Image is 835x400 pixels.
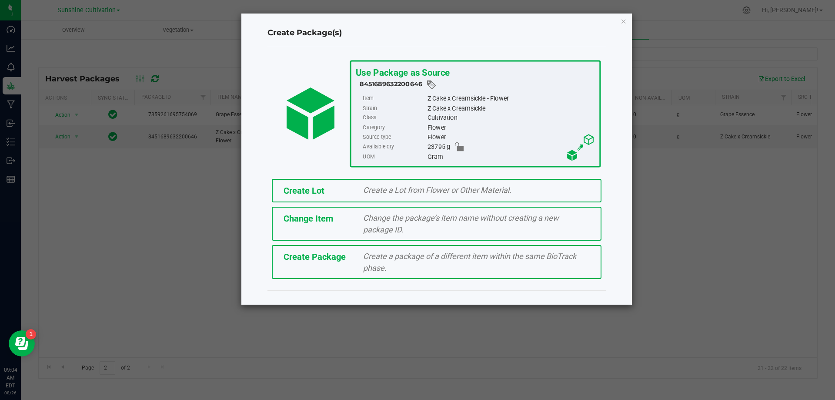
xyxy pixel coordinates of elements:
span: Change the package’s item name without creating a new package ID. [363,213,559,234]
span: Create a package of a different item within the same BioTrack phase. [363,252,576,272]
span: Create Package [284,252,346,262]
span: 23795 g [427,142,450,152]
label: Category [363,123,425,132]
span: Create Lot [284,185,324,196]
div: Gram [427,152,595,161]
div: Z Cake x Creamsickle [427,104,595,113]
label: UOM [363,152,425,161]
span: Change Item [284,213,333,224]
div: Z Cake x Creamsickle - Flower [427,94,595,103]
label: Source type [363,132,425,142]
label: Class [363,113,425,123]
div: Cultivation [427,113,595,123]
label: Strain [363,104,425,113]
div: 8451689632200646 [360,79,595,90]
span: Create a Lot from Flower or Other Material. [363,185,511,195]
iframe: Resource center [9,330,35,356]
div: Flower [427,132,595,142]
div: Flower [427,123,595,132]
iframe: Resource center unread badge [26,329,36,339]
label: Available qty [363,142,425,152]
span: Use Package as Source [355,67,449,78]
label: Item [363,94,425,103]
h4: Create Package(s) [267,27,606,39]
